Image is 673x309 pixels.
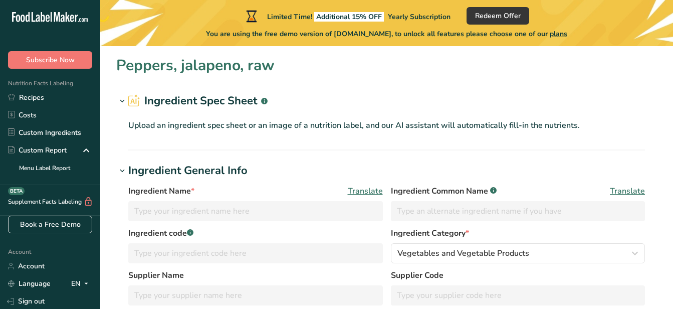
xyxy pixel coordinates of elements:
[128,201,383,221] input: Type your ingredient name here
[8,216,92,233] a: Book a Free Demo
[391,227,645,239] label: Ingredient Category
[388,12,451,22] span: Yearly Subscription
[391,285,645,305] input: Type your supplier code here
[128,93,268,109] h2: Ingredient Spec Sheet
[244,10,451,22] div: Limited Time!
[128,269,383,281] label: Supplier Name
[550,29,567,39] span: plans
[8,51,92,69] button: Subscribe Now
[8,187,25,195] div: BETA
[397,247,529,259] span: Vegetables and Vegetable Products
[8,145,67,156] div: Custom Report
[26,55,75,65] span: Subscribe Now
[71,278,92,290] div: EN
[128,243,383,263] input: Type your ingredient code here
[467,7,529,25] button: Redeem Offer
[206,29,567,39] span: You are using the free demo version of [DOMAIN_NAME], to unlock all features please choose one of...
[314,12,384,22] span: Additional 15% OFF
[391,185,497,197] span: Ingredient Common Name
[391,201,645,221] input: Type an alternate ingredient name if you have
[128,285,383,305] input: Type your supplier name here
[128,119,645,131] p: Upload an ingredient spec sheet or an image of a nutrition label, and our AI assistant will autom...
[128,163,248,179] div: Ingredient General Info
[391,269,645,281] label: Supplier Code
[475,11,521,21] span: Redeem Offer
[610,185,645,197] span: Translate
[8,275,51,292] a: Language
[128,185,194,197] span: Ingredient Name
[116,54,275,77] h1: Peppers, jalapeno, raw
[391,243,645,263] button: Vegetables and Vegetable Products
[128,227,383,239] label: Ingredient code
[348,185,383,197] span: Translate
